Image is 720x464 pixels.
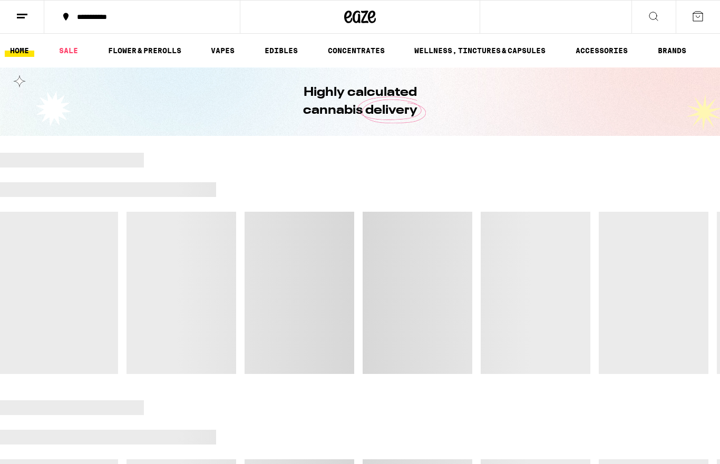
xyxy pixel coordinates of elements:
a: FLOWER & PREROLLS [103,44,187,57]
a: WELLNESS, TINCTURES & CAPSULES [409,44,551,57]
a: BRANDS [653,44,692,57]
a: HOME [5,44,34,57]
a: SALE [54,44,83,57]
a: VAPES [206,44,240,57]
a: CONCENTRATES [323,44,390,57]
a: ACCESSORIES [570,44,633,57]
a: EDIBLES [259,44,303,57]
h1: Highly calculated cannabis delivery [273,84,447,120]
